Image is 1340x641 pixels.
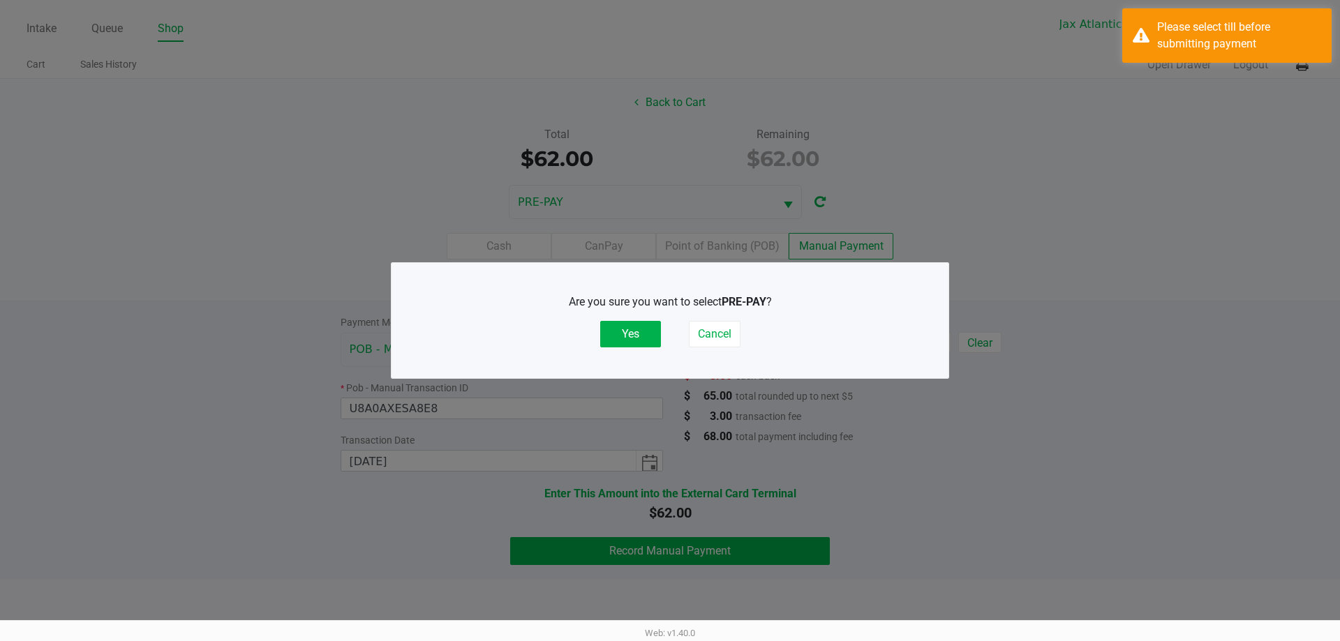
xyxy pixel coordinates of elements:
[600,321,661,347] button: Yes
[722,295,766,308] b: PRE-PAY
[645,628,695,638] span: Web: v1.40.0
[689,321,740,347] button: Cancel
[1157,19,1321,52] div: Please select till before submitting payment
[430,294,910,310] p: Are you sure you want to select ?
